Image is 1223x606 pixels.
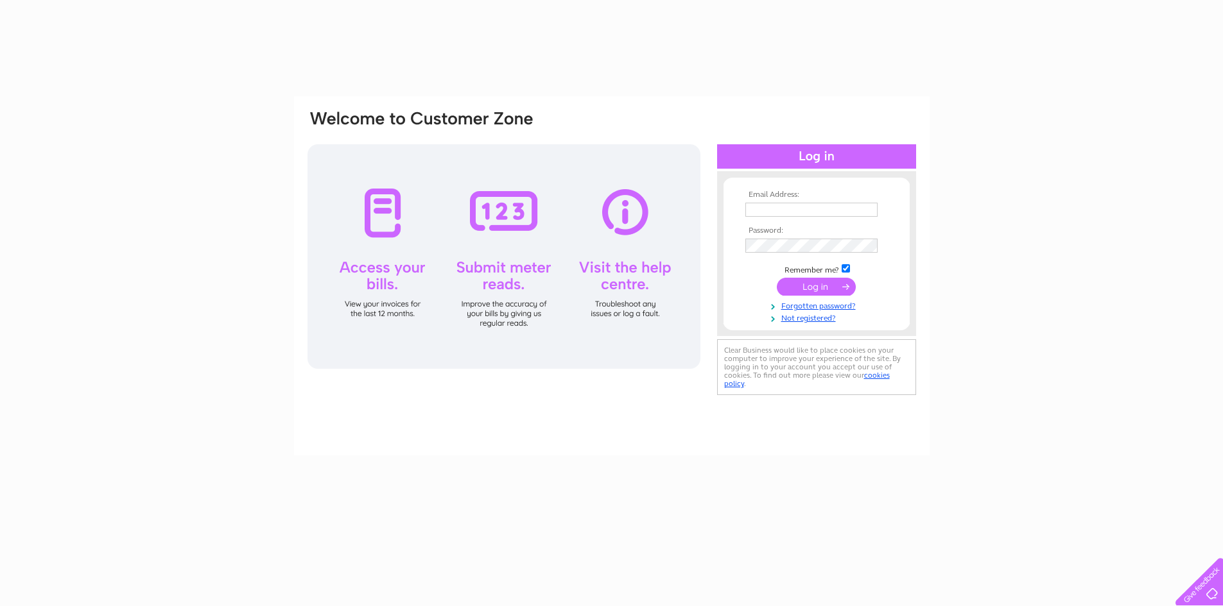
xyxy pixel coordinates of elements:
[742,262,891,275] td: Remember me?
[742,226,891,235] th: Password:
[742,190,891,199] th: Email Address:
[717,339,916,395] div: Clear Business would like to place cookies on your computer to improve your experience of the sit...
[777,278,856,296] input: Submit
[745,299,891,311] a: Forgotten password?
[724,371,890,388] a: cookies policy
[745,311,891,323] a: Not registered?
